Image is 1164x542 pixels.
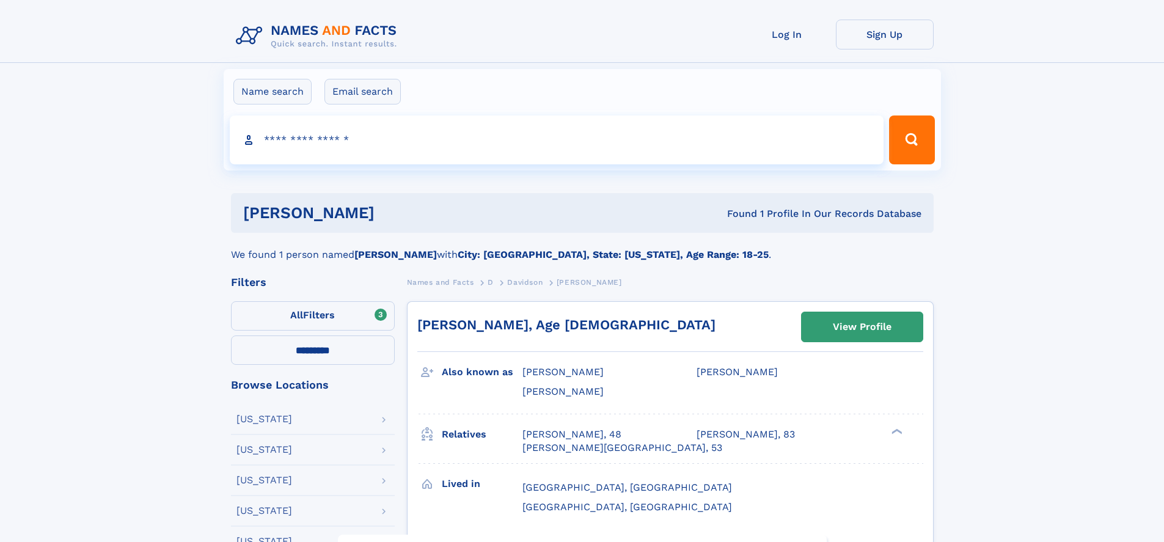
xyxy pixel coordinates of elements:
[231,20,407,53] img: Logo Names and Facts
[802,312,923,342] a: View Profile
[458,249,769,260] b: City: [GEOGRAPHIC_DATA], State: [US_STATE], Age Range: 18-25
[522,482,732,493] span: [GEOGRAPHIC_DATA], [GEOGRAPHIC_DATA]
[236,475,292,485] div: [US_STATE]
[243,205,551,221] h1: [PERSON_NAME]
[522,441,722,455] a: [PERSON_NAME][GEOGRAPHIC_DATA], 53
[507,274,543,290] a: Davidson
[557,278,622,287] span: [PERSON_NAME]
[522,386,604,397] span: [PERSON_NAME]
[354,249,437,260] b: [PERSON_NAME]
[417,317,716,332] a: [PERSON_NAME], Age [DEMOGRAPHIC_DATA]
[889,115,934,164] button: Search Button
[233,79,312,104] label: Name search
[236,506,292,516] div: [US_STATE]
[522,428,621,441] a: [PERSON_NAME], 48
[407,274,474,290] a: Names and Facts
[231,233,934,262] div: We found 1 person named with .
[236,414,292,424] div: [US_STATE]
[507,278,543,287] span: Davidson
[522,501,732,513] span: [GEOGRAPHIC_DATA], [GEOGRAPHIC_DATA]
[488,274,494,290] a: D
[522,366,604,378] span: [PERSON_NAME]
[836,20,934,49] a: Sign Up
[697,428,795,441] a: [PERSON_NAME], 83
[833,313,891,341] div: View Profile
[324,79,401,104] label: Email search
[442,424,522,445] h3: Relatives
[231,379,395,390] div: Browse Locations
[231,277,395,288] div: Filters
[230,115,884,164] input: search input
[488,278,494,287] span: D
[697,366,778,378] span: [PERSON_NAME]
[888,427,903,435] div: ❯
[738,20,836,49] a: Log In
[551,207,921,221] div: Found 1 Profile In Our Records Database
[231,301,395,331] label: Filters
[236,445,292,455] div: [US_STATE]
[442,362,522,383] h3: Also known as
[442,474,522,494] h3: Lived in
[290,309,303,321] span: All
